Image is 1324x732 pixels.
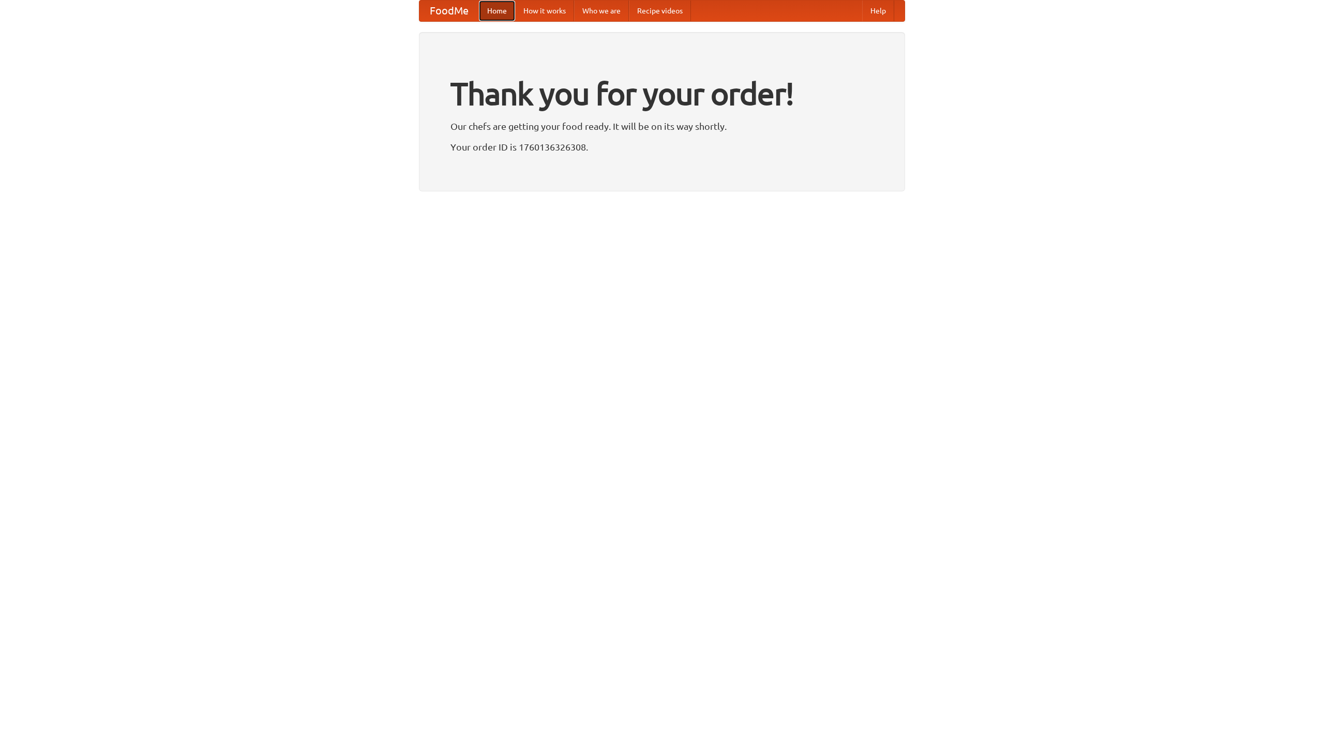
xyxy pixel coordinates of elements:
[450,139,874,155] p: Your order ID is 1760136326308.
[862,1,894,21] a: Help
[419,1,479,21] a: FoodMe
[515,1,574,21] a: How it works
[450,118,874,134] p: Our chefs are getting your food ready. It will be on its way shortly.
[629,1,691,21] a: Recipe videos
[479,1,515,21] a: Home
[450,69,874,118] h1: Thank you for your order!
[574,1,629,21] a: Who we are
